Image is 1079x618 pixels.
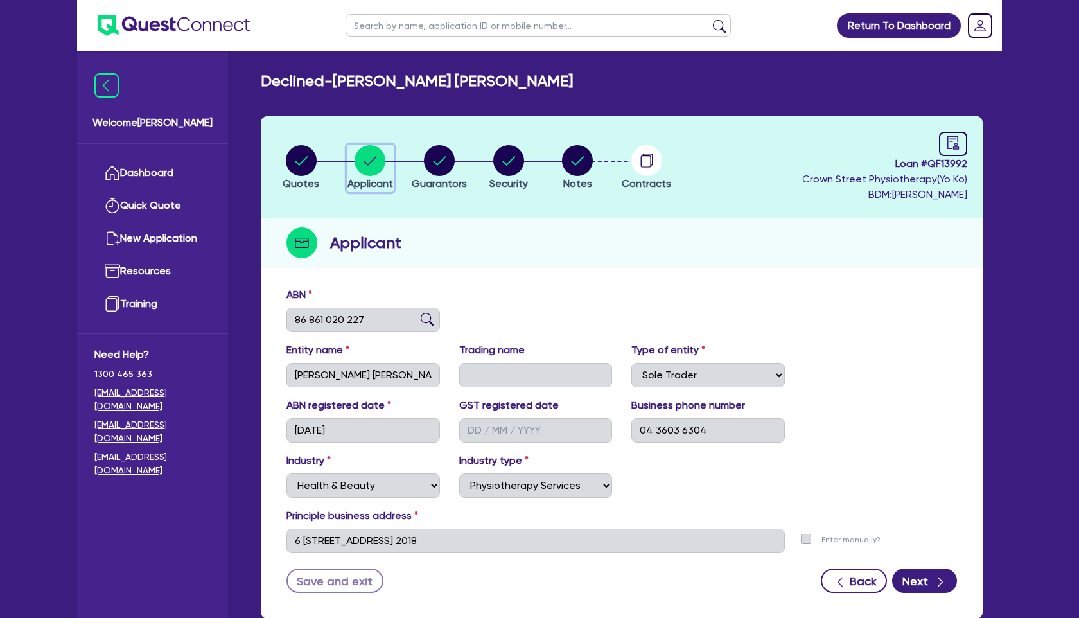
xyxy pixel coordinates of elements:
[286,398,391,413] label: ABN registered date
[459,342,525,358] label: Trading name
[802,187,967,202] span: BDM: [PERSON_NAME]
[892,569,957,593] button: Next
[94,73,119,98] img: icon-menu-close
[622,177,671,190] span: Contracts
[459,418,613,443] input: DD / MM / YYYY
[94,386,211,413] a: [EMAIL_ADDRESS][DOMAIN_NAME]
[837,13,961,38] a: Return To Dashboard
[105,198,120,213] img: quick-quote
[286,453,331,468] label: Industry
[94,157,211,190] a: Dashboard
[92,115,213,130] span: Welcome [PERSON_NAME]
[421,313,434,326] img: abn-lookup icon
[105,263,120,279] img: resources
[94,367,211,381] span: 1300 465 363
[939,132,967,156] a: audit
[412,177,467,190] span: Guarantors
[802,173,967,185] span: Crown Street Physiotherapy ( Yo Ko )
[94,190,211,222] a: Quick Quote
[631,342,705,358] label: Type of entity
[286,508,418,524] label: Principle business address
[489,145,529,192] button: Security
[411,145,468,192] button: Guarantors
[347,145,394,192] button: Applicant
[286,569,383,593] button: Save and exit
[94,222,211,255] a: New Application
[94,450,211,477] a: [EMAIL_ADDRESS][DOMAIN_NAME]
[94,347,211,362] span: Need Help?
[282,145,320,192] button: Quotes
[105,231,120,246] img: new-application
[802,156,967,172] span: Loan # QF13992
[286,227,317,258] img: step-icon
[94,288,211,321] a: Training
[561,145,593,192] button: Notes
[621,145,672,192] button: Contracts
[105,296,120,312] img: training
[261,72,573,91] h2: Declined - [PERSON_NAME] [PERSON_NAME]
[821,569,887,593] button: Back
[94,418,211,445] a: [EMAIL_ADDRESS][DOMAIN_NAME]
[98,15,250,36] img: quest-connect-logo-blue
[94,255,211,288] a: Resources
[563,177,592,190] span: Notes
[330,231,401,254] h2: Applicant
[286,342,349,358] label: Entity name
[459,398,559,413] label: GST registered date
[286,418,440,443] input: DD / MM / YYYY
[946,136,960,150] span: audit
[459,453,529,468] label: Industry type
[283,177,319,190] span: Quotes
[963,9,997,42] a: Dropdown toggle
[821,534,881,546] label: Enter manually?
[346,14,731,37] input: Search by name, application ID or mobile number...
[286,287,312,303] label: ABN
[489,177,528,190] span: Security
[631,398,745,413] label: Business phone number
[347,177,393,190] span: Applicant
